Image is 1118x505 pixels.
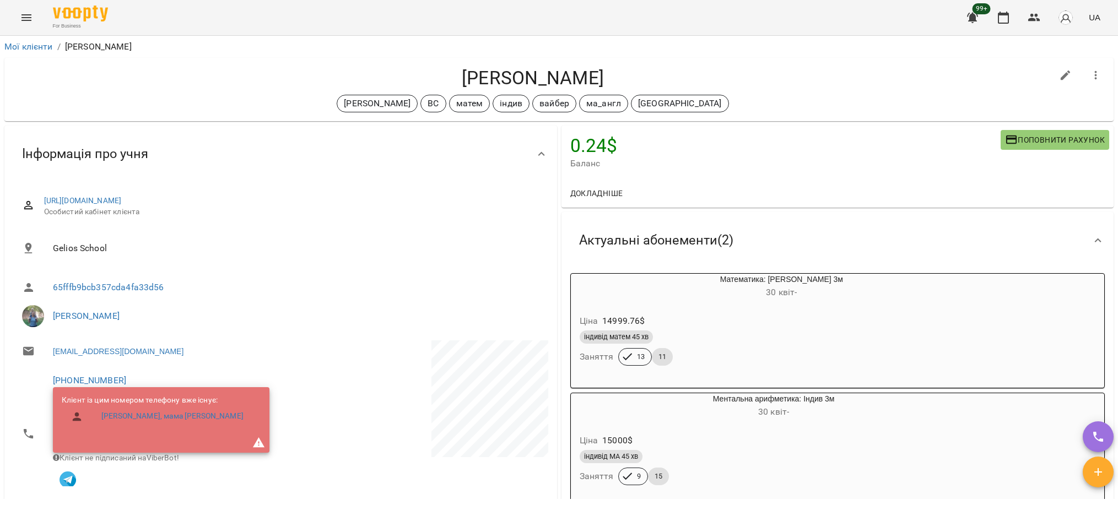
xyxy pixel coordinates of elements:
[652,352,673,362] span: 11
[1058,10,1073,25] img: avatar_s.png
[1089,12,1100,23] span: UA
[1084,7,1105,28] button: UA
[53,6,108,21] img: Voopty Logo
[449,95,490,112] div: матем
[60,471,76,488] img: Telegram
[571,393,924,498] button: Ментальна арифметика: Індив 3м30 квіт- Ціна15000$індивід МА 45 хвЗаняття915
[22,305,44,327] img: Оладько Марія
[53,346,183,357] a: [EMAIL_ADDRESS][DOMAIN_NAME]
[493,95,530,112] div: індив
[624,393,924,420] div: Ментальна арифметика: Індив 3м
[602,314,645,328] p: 14999.76 $
[65,40,132,53] p: [PERSON_NAME]
[57,40,61,53] li: /
[631,95,729,112] div: [GEOGRAPHIC_DATA]
[1005,133,1105,146] span: Поповнити рахунок
[62,395,252,432] ul: Клієнт із цим номером телефону вже існує:
[53,375,126,385] a: [PHONE_NUMBER]
[53,311,120,321] a: [PERSON_NAME]
[571,274,940,379] button: Математика: [PERSON_NAME] 3м30 квіт- Ціна14999.76$індивід матем 45 хвЗаняття1311
[532,95,576,112] div: вайбер
[630,352,651,362] span: 13
[53,23,108,30] span: For Business
[101,411,244,422] a: [PERSON_NAME], мама [PERSON_NAME]
[580,332,653,342] span: індивід матем 45 хв
[561,212,1114,269] div: Актуальні абонементи(2)
[638,97,722,110] p: [GEOGRAPHIC_DATA]
[570,134,1001,157] h4: 0.24 $
[580,433,598,448] h6: Ціна
[337,95,418,112] div: [PERSON_NAME]
[580,349,614,365] h6: Заняття
[344,97,411,110] p: [PERSON_NAME]
[566,183,628,203] button: Докладніше
[602,434,633,447] p: 15000 $
[456,97,483,110] p: матем
[53,282,164,292] a: 65fffb9bcb357cda4fa33d56
[53,463,83,493] button: Клієнт підписаний на VooptyBot
[586,97,621,110] p: ма_англ
[570,157,1001,170] span: Баланс
[579,95,628,112] div: ма_англ
[53,453,179,462] span: Клієнт не підписаний на ViberBot!
[22,145,148,162] span: Інформація про учня
[630,471,647,481] span: 9
[4,41,53,52] a: Мої клієнти
[1001,130,1109,150] button: Поповнити рахунок
[420,95,446,112] div: ВС
[766,287,797,297] span: 30 квіт -
[973,3,991,14] span: 99+
[570,187,623,200] span: Докладніше
[4,126,557,182] div: Інформація про учня
[539,97,569,110] p: вайбер
[500,97,522,110] p: індив
[571,274,624,300] div: Математика: Індив 3м
[53,242,539,255] span: Gelios School
[13,67,1052,89] h4: [PERSON_NAME]
[580,469,614,484] h6: Заняття
[13,4,40,31] button: Menu
[44,196,122,205] a: [URL][DOMAIN_NAME]
[648,471,669,481] span: 15
[4,40,1114,53] nav: breadcrumb
[580,313,598,329] h6: Ціна
[44,207,539,218] span: Особистий кабінет клієнта
[579,232,733,249] span: Актуальні абонементи ( 2 )
[580,452,642,461] span: індивід МА 45 хв
[758,406,789,417] span: 30 квіт -
[624,274,940,300] div: Математика: [PERSON_NAME] 3м
[571,393,624,420] div: Ментальна арифметика: Індив 3м
[428,97,439,110] p: ВС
